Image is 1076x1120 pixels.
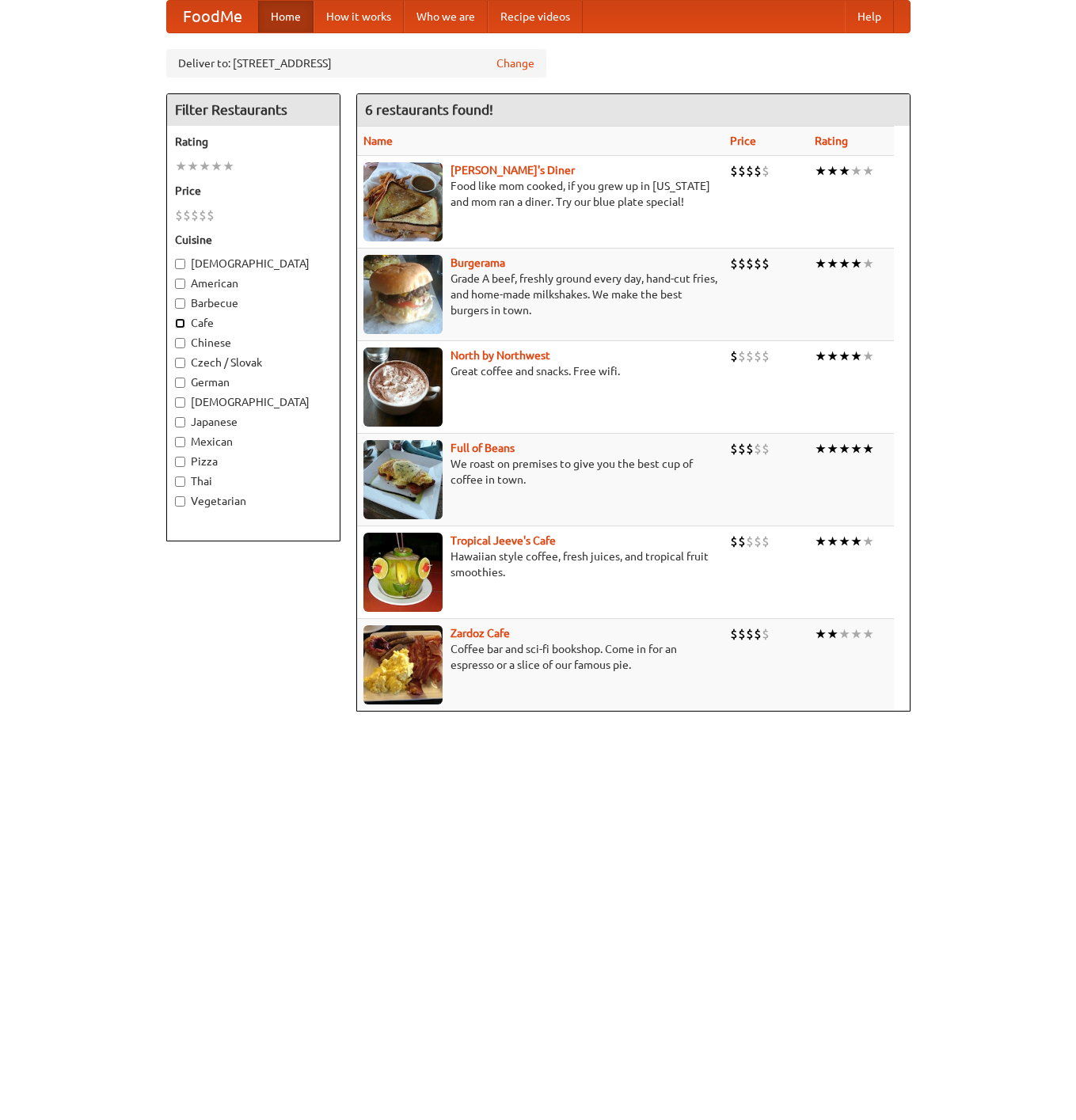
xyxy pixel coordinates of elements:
[175,315,332,331] label: Cafe
[738,255,746,272] li: $
[827,347,838,365] li: ★
[451,442,515,454] a: Full of Beans
[488,1,583,32] a: Recipe videos
[175,397,185,408] input: [DEMOGRAPHIC_DATA]
[258,1,314,32] a: Home
[850,533,862,550] li: ★
[175,414,332,430] label: Japanese
[175,454,332,469] label: Pizza
[838,347,850,365] li: ★
[815,440,827,457] li: ★
[175,318,185,328] input: Cafe
[175,496,185,507] input: Vegetarian
[754,255,762,272] li: $
[754,533,762,550] li: $
[815,135,848,147] a: Rating
[762,347,770,365] li: $
[363,363,717,379] p: Great coffee and snacks. Free wifi.
[850,347,862,365] li: ★
[746,347,754,365] li: $
[175,134,332,150] h5: Rating
[754,162,762,180] li: $
[199,158,211,175] li: ★
[738,625,746,643] li: $
[191,207,199,224] li: $
[451,349,550,362] a: North by Northwest
[762,440,770,457] li: $
[730,162,738,180] li: $
[738,440,746,457] li: $
[730,135,756,147] a: Price
[175,457,185,467] input: Pizza
[175,417,185,427] input: Japanese
[815,347,827,365] li: ★
[850,625,862,643] li: ★
[738,162,746,180] li: $
[862,162,874,180] li: ★
[314,1,404,32] a: How it works
[754,625,762,643] li: $
[187,158,199,175] li: ★
[167,94,340,126] h4: Filter Restaurants
[175,232,332,248] h5: Cuisine
[363,178,717,210] p: Food like mom cooked, if you grew up in [US_STATE] and mom ran a diner. Try our blue plate special!
[175,298,185,309] input: Barbecue
[862,533,874,550] li: ★
[762,533,770,550] li: $
[166,49,546,78] div: Deliver to: [STREET_ADDRESS]
[738,533,746,550] li: $
[827,440,838,457] li: ★
[838,162,850,180] li: ★
[175,295,332,311] label: Barbecue
[730,255,738,272] li: $
[762,255,770,272] li: $
[175,259,185,269] input: [DEMOGRAPHIC_DATA]
[175,279,185,289] input: American
[175,437,185,447] input: Mexican
[363,625,443,704] img: zardoz.jpg
[838,533,850,550] li: ★
[838,625,850,643] li: ★
[815,625,827,643] li: ★
[175,256,332,271] label: [DEMOGRAPHIC_DATA]
[850,440,862,457] li: ★
[746,255,754,272] li: $
[175,355,332,370] label: Czech / Slovak
[451,627,510,640] b: Zardoz Cafe
[451,534,556,547] a: Tropical Jeeve's Cafe
[730,347,738,365] li: $
[845,1,894,32] a: Help
[738,347,746,365] li: $
[207,207,215,224] li: $
[746,162,754,180] li: $
[175,338,185,348] input: Chinese
[815,533,827,550] li: ★
[762,625,770,643] li: $
[827,255,838,272] li: ★
[862,440,874,457] li: ★
[175,378,185,388] input: German
[862,255,874,272] li: ★
[363,533,443,612] img: jeeves.jpg
[730,625,738,643] li: $
[862,625,874,643] li: ★
[363,347,443,427] img: north.jpg
[175,394,332,410] label: [DEMOGRAPHIC_DATA]
[762,162,770,180] li: $
[365,102,493,117] ng-pluralize: 6 restaurants found!
[363,549,717,580] p: Hawaiian style coffee, fresh juices, and tropical fruit smoothies.
[363,162,443,241] img: sallys.jpg
[746,533,754,550] li: $
[850,255,862,272] li: ★
[175,476,185,487] input: Thai
[175,473,332,489] label: Thai
[175,158,187,175] li: ★
[451,164,575,177] a: [PERSON_NAME]'s Diner
[451,256,505,269] a: Burgerama
[175,434,332,450] label: Mexican
[815,162,827,180] li: ★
